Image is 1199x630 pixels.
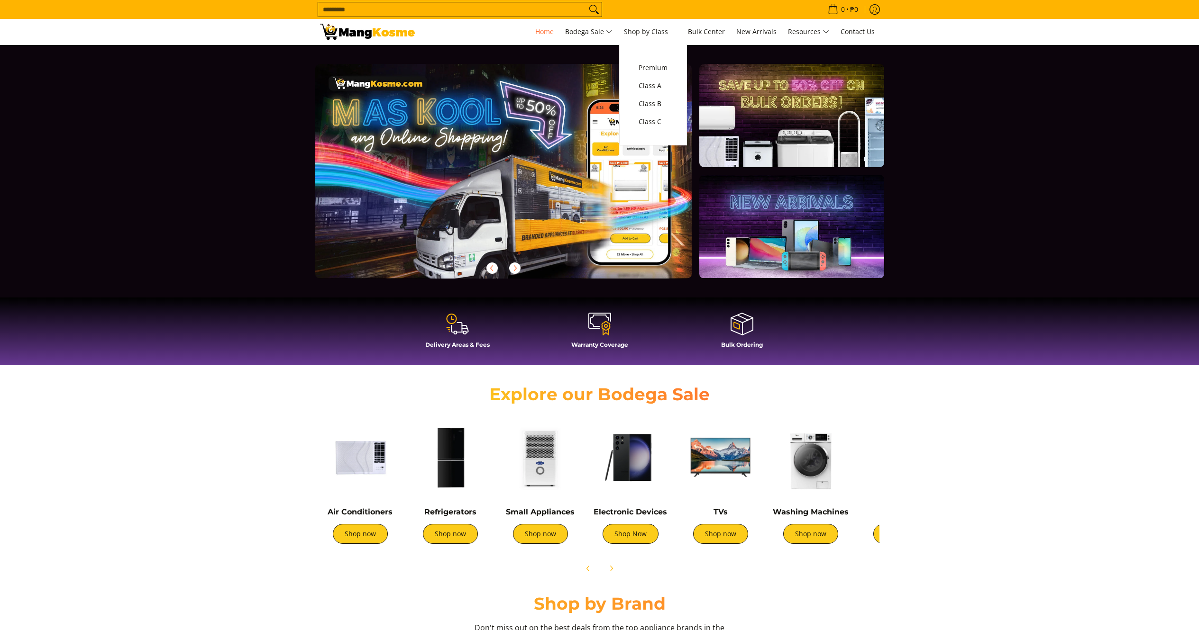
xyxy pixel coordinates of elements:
span: Home [535,27,554,36]
a: Contact Us [836,19,879,45]
span: Bodega Sale [565,26,613,38]
span: Class A [639,80,668,92]
a: Shop now [423,524,478,544]
span: Resources [788,26,829,38]
img: TVs [680,417,761,498]
button: Previous [578,558,599,579]
button: Next [601,558,622,579]
a: Bulk Ordering [676,312,808,355]
h2: Shop by Brand [320,593,879,614]
a: Small Appliances [506,507,575,516]
span: Class B [639,98,668,110]
h4: Bulk Ordering [676,341,808,348]
img: Mang Kosme: Your Home Appliances Warehouse Sale Partner! [320,24,415,40]
nav: Main Menu [424,19,879,45]
img: Cookers [860,417,941,498]
h4: Delivery Areas & Fees [391,341,524,348]
a: Shop now [513,524,568,544]
button: Search [586,2,602,17]
img: Refrigerators [410,417,491,498]
a: Delivery Areas & Fees [391,312,524,355]
span: Shop by Class [624,26,677,38]
button: Previous [482,258,503,279]
a: Shop now [693,524,748,544]
a: Washing Machines [773,507,849,516]
a: Shop now [783,524,838,544]
a: TVs [714,507,728,516]
span: Class C [639,116,668,128]
img: Electronic Devices [590,417,671,498]
span: • [825,4,861,15]
a: Shop now [873,524,928,544]
img: Air Conditioners [320,417,401,498]
span: ₱0 [849,6,860,13]
a: Shop now [333,524,388,544]
a: Class B [634,95,672,113]
span: Bulk Center [688,27,725,36]
span: Premium [639,62,668,74]
a: New Arrivals [732,19,781,45]
h2: Explore our Bodega Sale [462,384,737,405]
a: Shop Now [603,524,659,544]
a: Class A [634,77,672,95]
a: Bodega Sale [560,19,617,45]
span: Contact Us [841,27,875,36]
a: Refrigerators [424,507,476,516]
span: New Arrivals [736,27,777,36]
a: Resources [783,19,834,45]
span: 0 [840,6,846,13]
a: More [315,64,723,294]
img: Washing Machines [770,417,851,498]
a: Premium [634,59,672,77]
a: Home [531,19,558,45]
a: Warranty Coverage [533,312,666,355]
h4: Warranty Coverage [533,341,666,348]
a: Electronic Devices [594,507,667,516]
a: Bulk Center [683,19,730,45]
button: Next [504,258,525,279]
img: Small Appliances [500,417,581,498]
a: Air Conditioners [328,507,393,516]
a: Shop by Class [619,19,681,45]
a: Class C [634,113,672,131]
